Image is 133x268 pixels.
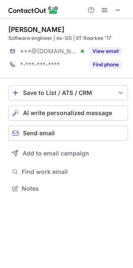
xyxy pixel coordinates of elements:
[8,105,128,121] button: AI write personalized message
[23,89,113,96] div: Save to List / ATS / CRM
[8,85,128,100] button: save-profile-one-click
[8,166,128,178] button: Find work email
[8,5,59,15] img: ContactOut v5.3.10
[89,60,122,69] button: Reveal Button
[8,126,128,141] button: Send email
[89,47,122,55] button: Reveal Button
[8,34,128,42] div: Software engineer | ex-GS | IIT Roorkee '17
[23,130,55,137] span: Send email
[20,47,78,55] span: ***@[DOMAIN_NAME]
[22,185,125,192] span: Notes
[23,150,89,157] span: Add to email campaign
[8,25,64,34] div: [PERSON_NAME]
[22,168,125,176] span: Find work email
[23,110,112,116] span: AI write personalized message
[8,183,128,194] button: Notes
[8,146,128,161] button: Add to email campaign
